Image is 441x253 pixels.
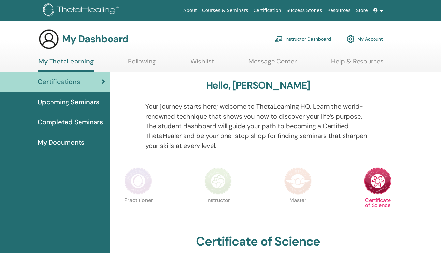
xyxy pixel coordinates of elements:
a: Certification [251,5,284,17]
span: Completed Seminars [38,117,103,127]
a: Wishlist [190,57,214,70]
img: Instructor [204,167,232,195]
h2: Certificate of Science [196,234,320,249]
a: Following [128,57,156,70]
a: Success Stories [284,5,325,17]
span: My Documents [38,137,84,147]
a: Message Center [248,57,297,70]
img: Certificate of Science [364,167,391,195]
h3: Hello, [PERSON_NAME] [206,79,310,91]
p: Instructor [204,198,232,225]
img: chalkboard-teacher.svg [275,36,283,42]
a: Instructor Dashboard [275,32,331,46]
p: Practitioner [125,198,152,225]
p: Master [284,198,312,225]
img: generic-user-icon.jpg [38,29,59,49]
a: Courses & Seminars [199,5,251,17]
h3: My Dashboard [62,33,128,45]
span: Upcoming Seminars [38,97,99,107]
a: My ThetaLearning [38,57,94,72]
img: Master [284,167,312,195]
img: logo.png [43,3,121,18]
a: Resources [325,5,353,17]
a: My Account [347,32,383,46]
span: Certifications [38,77,80,87]
a: Store [353,5,371,17]
p: Certificate of Science [364,198,391,225]
a: Help & Resources [331,57,384,70]
p: Your journey starts here; welcome to ThetaLearning HQ. Learn the world-renowned technique that sh... [145,102,371,150]
img: cog.svg [347,34,355,45]
img: Practitioner [125,167,152,195]
a: About [181,5,199,17]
